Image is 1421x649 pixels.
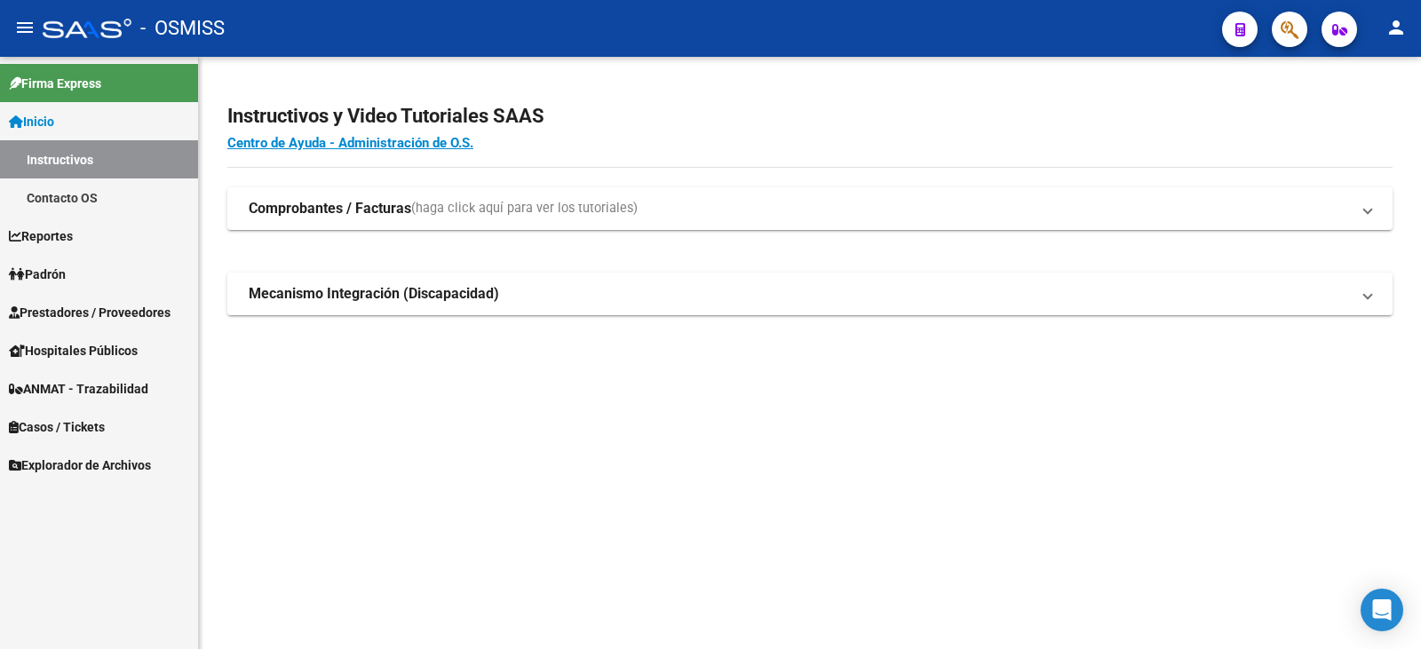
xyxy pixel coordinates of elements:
span: (haga click aquí para ver los tutoriales) [411,199,638,218]
span: Casos / Tickets [9,417,105,437]
h2: Instructivos y Video Tutoriales SAAS [227,99,1393,133]
mat-icon: menu [14,17,36,38]
mat-expansion-panel-header: Mecanismo Integración (Discapacidad) [227,273,1393,315]
mat-icon: person [1385,17,1407,38]
span: Firma Express [9,74,101,93]
span: Padrón [9,265,66,284]
span: Hospitales Públicos [9,341,138,360]
div: Open Intercom Messenger [1361,589,1403,631]
span: ANMAT - Trazabilidad [9,379,148,399]
strong: Comprobantes / Facturas [249,199,411,218]
span: Explorador de Archivos [9,455,151,475]
span: - OSMISS [140,9,225,48]
span: Reportes [9,226,73,246]
span: Inicio [9,112,54,131]
a: Centro de Ayuda - Administración de O.S. [227,135,473,151]
mat-expansion-panel-header: Comprobantes / Facturas(haga click aquí para ver los tutoriales) [227,187,1393,230]
strong: Mecanismo Integración (Discapacidad) [249,284,499,304]
span: Prestadores / Proveedores [9,303,171,322]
